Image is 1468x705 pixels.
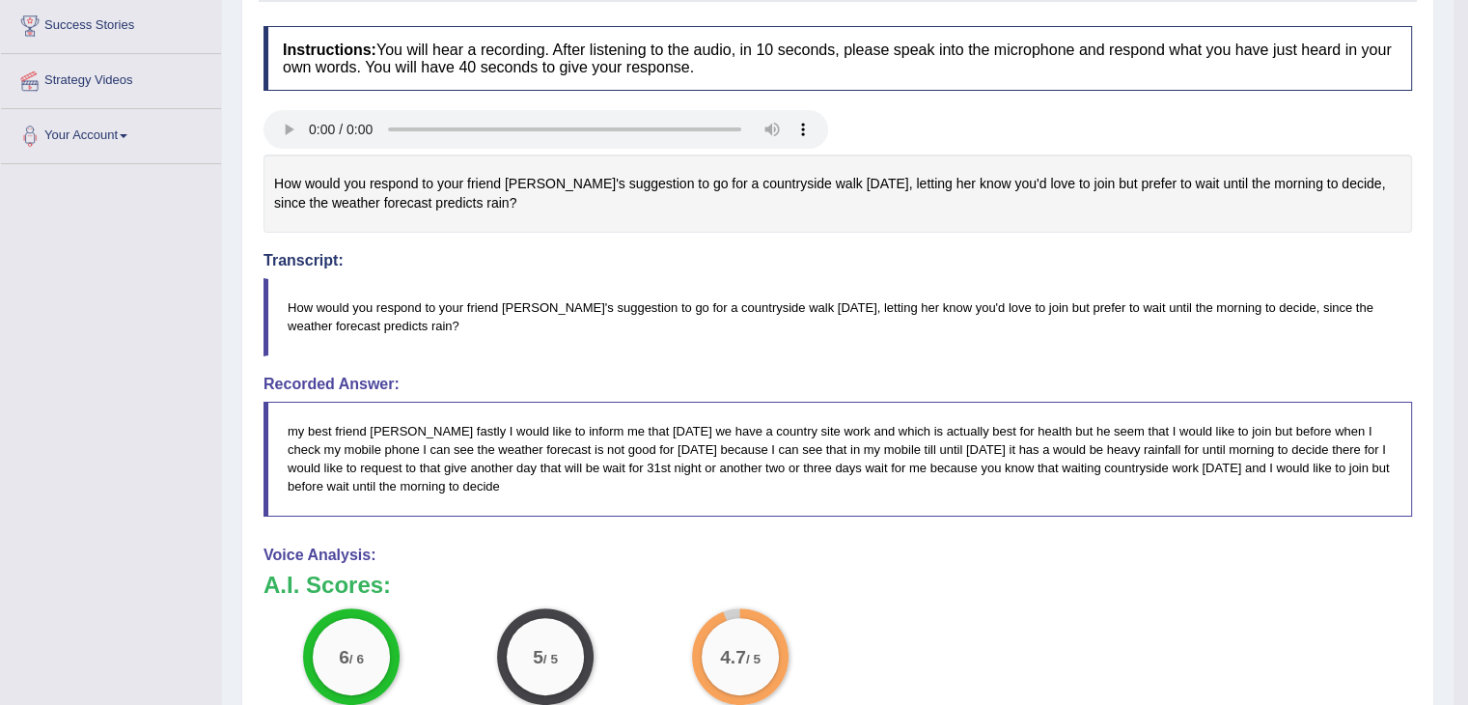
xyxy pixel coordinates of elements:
[543,651,558,665] small: / 5
[263,278,1412,355] blockquote: How would you respond to your friend [PERSON_NAME]'s suggestion to go for a countryside walk [DAT...
[263,155,1412,233] div: How would you respond to your friend [PERSON_NAME]'s suggestion to go for a countryside walk [DAT...
[263,26,1412,91] h4: You will hear a recording. After listening to the audio, in 10 seconds, please speak into the mic...
[263,547,1412,564] h4: Voice Analysis:
[349,651,364,665] small: / 6
[1,54,221,102] a: Strategy Videos
[746,651,761,665] small: / 5
[534,645,544,666] big: 5
[263,376,1412,393] h4: Recorded Answer:
[720,645,746,666] big: 4.7
[263,402,1412,516] blockquote: my best friend [PERSON_NAME] fastly I would like to inform me that [DATE] we have a country site ...
[1,109,221,157] a: Your Account
[283,42,376,58] b: Instructions:
[339,645,349,666] big: 6
[263,572,391,598] b: A.I. Scores:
